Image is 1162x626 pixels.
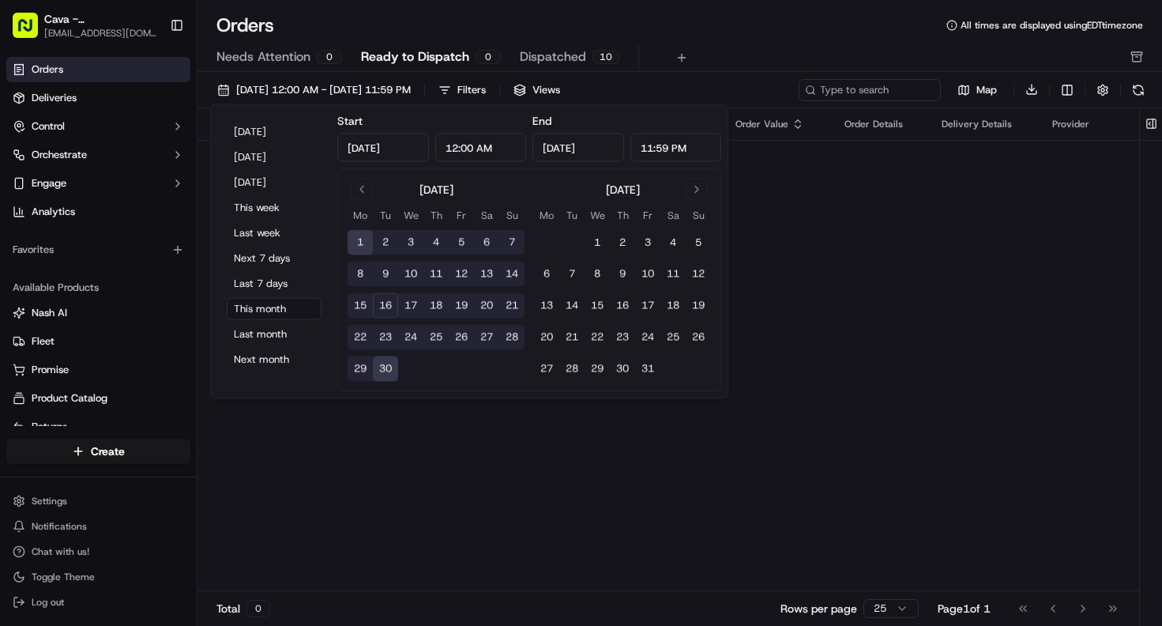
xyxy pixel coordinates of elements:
button: 19 [686,293,711,319]
span: Notifications [32,520,87,533]
th: Wednesday [585,207,610,224]
button: 15 [585,293,610,319]
button: 29 [348,356,373,382]
img: Grace Nketiah [16,272,41,297]
div: Order Value [735,118,819,130]
button: [EMAIL_ADDRESS][DOMAIN_NAME] [44,27,157,40]
button: 25 [660,325,686,350]
button: 14 [499,262,525,287]
button: 20 [534,325,559,350]
a: Deliveries [6,85,190,111]
button: Nash AI [6,300,190,326]
button: 8 [348,262,373,287]
th: Monday [534,207,559,224]
button: This week [227,197,322,219]
a: Promise [13,363,184,377]
img: 1736555255976-a54dd68f-1ca7-489b-9aae-adbdc363a1c4 [16,146,44,175]
img: 1736555255976-a54dd68f-1ca7-489b-9aae-adbdc363a1c4 [32,242,44,255]
button: 3 [398,230,423,255]
button: 12 [449,262,474,287]
button: 19 [449,293,474,319]
button: 7 [559,262,585,287]
span: Knowledge Base [32,353,121,369]
button: 16 [373,293,398,319]
span: Fleet [32,334,55,349]
button: Go to previous month [351,179,373,201]
button: 27 [534,356,559,382]
h1: Orders [216,13,274,38]
button: Cava - [GEOGRAPHIC_DATA] [44,11,157,27]
th: Saturday [474,207,499,224]
button: 1 [348,230,373,255]
div: 10 [592,50,619,64]
span: [DATE] [180,243,212,255]
button: Go to next month [686,179,708,201]
button: Control [6,114,190,139]
p: Rows per page [780,601,857,617]
a: Product Catalog [13,391,184,405]
th: Tuesday [373,207,398,224]
button: 26 [686,325,711,350]
button: 8 [585,262,610,287]
div: [DATE] [419,182,453,198]
button: 7 [499,230,525,255]
th: Thursday [423,207,449,224]
span: Nash AI [32,306,67,320]
button: Filters [431,79,493,101]
button: Last week [227,222,322,244]
a: Orders [6,57,190,82]
button: 4 [423,230,449,255]
img: Wisdom Oko [16,226,41,257]
img: 1736555255976-a54dd68f-1ca7-489b-9aae-adbdc363a1c4 [32,288,44,300]
div: Filters [457,83,486,97]
button: 18 [423,293,449,319]
th: Friday [635,207,660,224]
span: Log out [32,596,64,609]
button: 9 [373,262,398,287]
span: [DATE] 12:00 AM - [DATE] 11:59 PM [236,83,411,97]
button: Last month [227,323,322,345]
button: 13 [474,262,499,287]
span: Returns [32,420,67,434]
button: 2 [373,230,398,255]
input: Date [532,134,624,162]
div: [DATE] [606,182,640,198]
button: 22 [585,325,610,350]
button: 13 [534,293,559,319]
span: Chat with us! [32,545,89,558]
div: Available Products [6,275,190,300]
button: 21 [559,325,585,350]
button: 14 [559,293,585,319]
span: Settings [32,495,67,507]
div: Delivery Details [942,118,1027,130]
button: Map [947,81,1007,100]
span: Product Catalog [32,391,107,405]
button: 28 [559,356,585,382]
img: 8571987876998_91fb9ceb93ad5c398215_72.jpg [44,146,73,175]
th: Friday [449,207,474,224]
div: 0 [476,50,501,64]
button: 16 [610,293,635,319]
button: Toggle Theme [6,566,190,588]
div: Provider [1052,118,1138,130]
span: Deliveries [32,91,77,105]
button: [DATE] [227,121,322,143]
div: Order Details [844,118,916,130]
input: Time [630,134,722,162]
button: 17 [635,293,660,319]
button: Settings [6,490,190,512]
span: Analytics [32,205,75,219]
span: All times are displayed using EDT timezone [961,19,1143,32]
button: Cava - [GEOGRAPHIC_DATA][EMAIL_ADDRESS][DOMAIN_NAME] [6,6,164,44]
img: Nash [16,12,47,43]
div: 💻 [133,355,146,368]
button: 18 [660,293,686,319]
button: 11 [423,262,449,287]
span: Needs Attention [216,47,310,66]
span: Create [91,443,125,459]
label: Start [337,114,363,128]
button: Last 7 days [227,273,322,295]
span: Map [976,83,997,97]
span: Control [32,119,65,134]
